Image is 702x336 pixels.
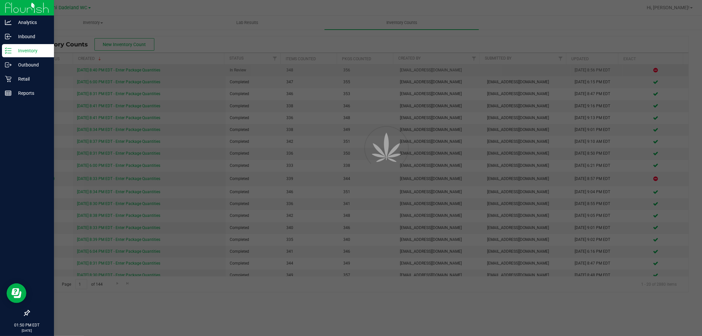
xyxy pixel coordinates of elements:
[7,283,26,303] iframe: Resource center
[5,62,12,68] inline-svg: Outbound
[5,47,12,54] inline-svg: Inventory
[5,76,12,82] inline-svg: Retail
[12,61,51,69] p: Outbound
[3,322,51,328] p: 01:50 PM EDT
[3,328,51,333] p: [DATE]
[5,90,12,96] inline-svg: Reports
[12,33,51,40] p: Inbound
[5,33,12,40] inline-svg: Inbound
[12,18,51,26] p: Analytics
[12,75,51,83] p: Retail
[12,47,51,55] p: Inventory
[5,19,12,26] inline-svg: Analytics
[12,89,51,97] p: Reports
